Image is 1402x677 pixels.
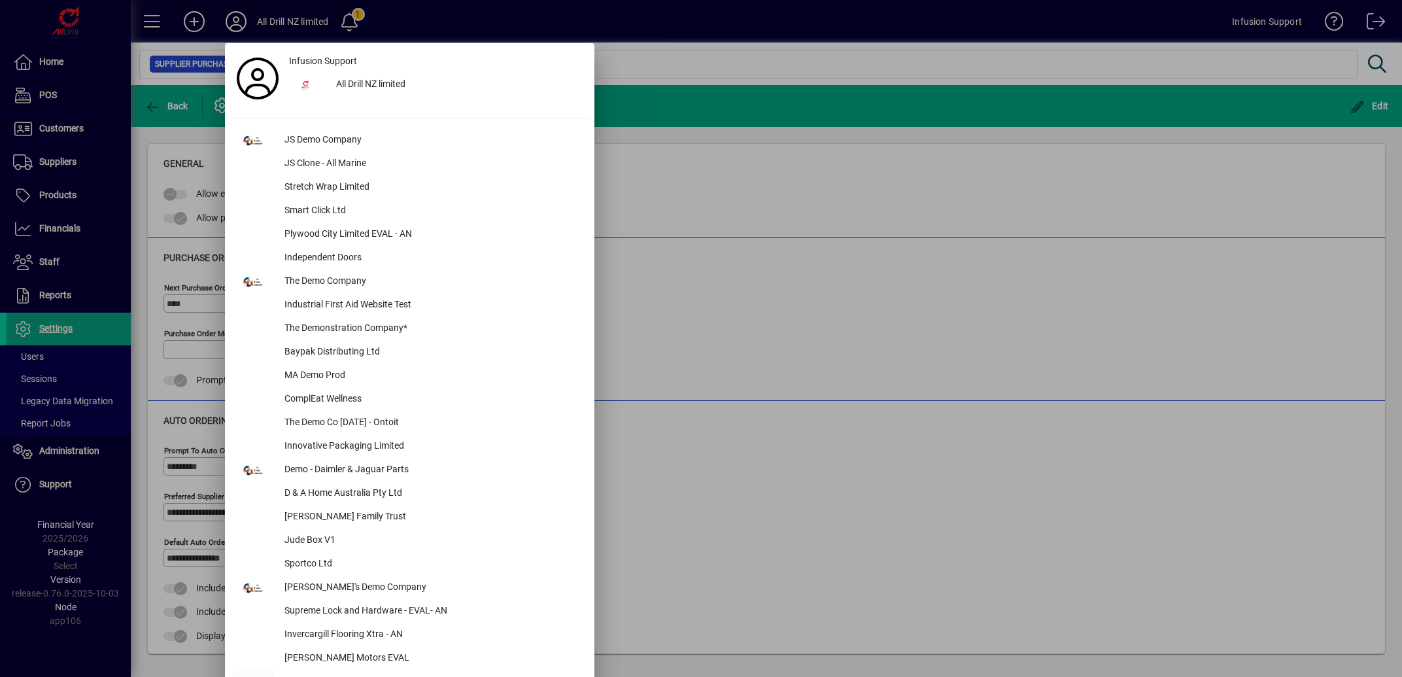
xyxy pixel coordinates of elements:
div: Sportco Ltd [274,553,588,576]
div: Smart Click Ltd [274,200,588,223]
button: D & A Home Australia Pty Ltd [231,482,588,506]
button: [PERSON_NAME] Family Trust [231,506,588,529]
button: Baypak Distributing Ltd [231,341,588,364]
button: JS Clone - All Marine [231,152,588,176]
a: Infusion Support [284,50,588,73]
div: Innovative Packaging Limited [274,435,588,459]
button: Demo - Daimler & Jaguar Parts [231,459,588,482]
div: Plywood City Limited EVAL - AN [274,223,588,247]
button: Jude Box V1 [231,529,588,553]
div: The Demonstration Company* [274,317,588,341]
div: Stretch Wrap Limited [274,176,588,200]
button: Invercargill Flooring Xtra - AN [231,623,588,647]
button: Independent Doors [231,247,588,270]
div: The Demo Company [274,270,588,294]
button: Supreme Lock and Hardware - EVAL- AN [231,600,588,623]
div: All Drill NZ limited [326,73,588,97]
button: Sportco Ltd [231,553,588,576]
div: [PERSON_NAME] Motors EVAL [274,647,588,670]
button: Smart Click Ltd [231,200,588,223]
button: ComplEat Wellness [231,388,588,411]
a: Profile [231,67,284,90]
div: Jude Box V1 [274,529,588,553]
div: [PERSON_NAME] Family Trust [274,506,588,529]
button: Industrial First Aid Website Test [231,294,588,317]
button: [PERSON_NAME] Motors EVAL [231,647,588,670]
div: The Demo Co [DATE] - Ontoit [274,411,588,435]
div: Invercargill Flooring Xtra - AN [274,623,588,647]
div: ComplEat Wellness [274,388,588,411]
button: MA Demo Prod [231,364,588,388]
button: Plywood City Limited EVAL - AN [231,223,588,247]
button: The Demo Company [231,270,588,294]
div: Independent Doors [274,247,588,270]
div: D & A Home Australia Pty Ltd [274,482,588,506]
div: Supreme Lock and Hardware - EVAL- AN [274,600,588,623]
button: JS Demo Company [231,129,588,152]
div: [PERSON_NAME]'s Demo Company [274,576,588,600]
div: MA Demo Prod [274,364,588,388]
div: JS Demo Company [274,129,588,152]
button: The Demo Co [DATE] - Ontoit [231,411,588,435]
button: All Drill NZ limited [284,73,588,97]
div: Industrial First Aid Website Test [274,294,588,317]
button: [PERSON_NAME]'s Demo Company [231,576,588,600]
button: Innovative Packaging Limited [231,435,588,459]
div: JS Clone - All Marine [274,152,588,176]
div: Baypak Distributing Ltd [274,341,588,364]
button: Stretch Wrap Limited [231,176,588,200]
span: Infusion Support [289,54,357,68]
div: Demo - Daimler & Jaguar Parts [274,459,588,482]
button: The Demonstration Company* [231,317,588,341]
